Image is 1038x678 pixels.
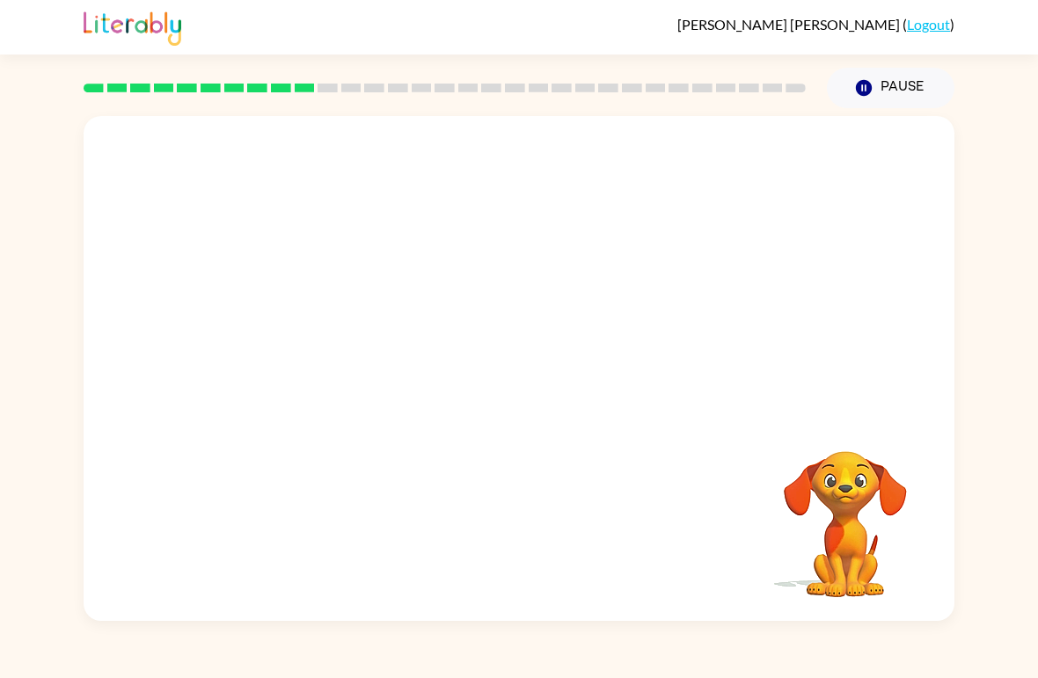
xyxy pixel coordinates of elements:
[677,16,954,33] div: ( )
[907,16,950,33] a: Logout
[827,68,954,108] button: Pause
[757,424,933,600] video: Your browser must support playing .mp4 files to use Literably. Please try using another browser.
[84,7,181,46] img: Literably
[677,16,903,33] span: [PERSON_NAME] [PERSON_NAME]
